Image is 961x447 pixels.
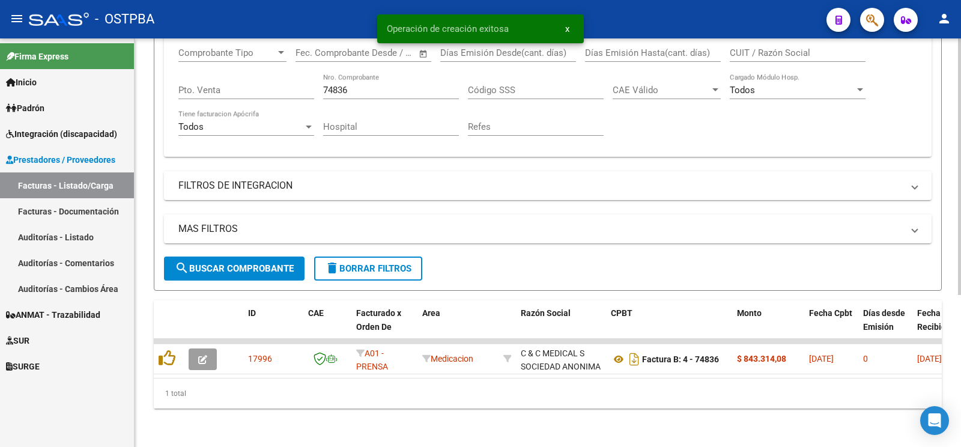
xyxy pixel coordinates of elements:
[154,379,942,409] div: 1 total
[417,47,431,61] button: Open calendar
[606,300,732,353] datatable-header-cell: CPBT
[314,257,422,281] button: Borrar Filtros
[556,18,579,40] button: x
[737,308,762,318] span: Monto
[164,257,305,281] button: Buscar Comprobante
[937,11,951,26] mat-icon: person
[732,300,804,353] datatable-header-cell: Monto
[521,347,601,372] div: 30707174702
[178,222,903,236] mat-panel-title: MAS FILTROS
[422,354,473,363] span: Medicacion
[858,300,912,353] datatable-header-cell: Días desde Emisión
[521,347,601,374] div: C & C MEDICAL S SOCIEDAD ANONIMA
[6,76,37,89] span: Inicio
[248,308,256,318] span: ID
[178,179,903,192] mat-panel-title: FILTROS DE INTEGRACION
[626,350,642,369] i: Descargar documento
[422,308,440,318] span: Area
[642,354,719,364] strong: Factura B: 4 - 74836
[611,308,632,318] span: CPBT
[6,360,40,373] span: SURGE
[387,23,509,35] span: Operación de creación exitosa
[917,354,942,363] span: [DATE]
[351,300,417,353] datatable-header-cell: Facturado x Orden De
[325,263,411,274] span: Borrar Filtros
[730,85,755,96] span: Todos
[6,127,117,141] span: Integración (discapacidad)
[521,308,571,318] span: Razón Social
[613,85,710,96] span: CAE Válido
[325,261,339,275] mat-icon: delete
[804,300,858,353] datatable-header-cell: Fecha Cpbt
[809,354,834,363] span: [DATE]
[417,300,499,353] datatable-header-cell: Area
[6,334,29,347] span: SUR
[863,308,905,332] span: Días desde Emisión
[178,121,204,132] span: Todos
[355,47,413,58] input: Fecha fin
[296,47,344,58] input: Fecha inicio
[303,300,351,353] datatable-header-cell: CAE
[6,308,100,321] span: ANMAT - Trazabilidad
[516,300,606,353] datatable-header-cell: Razón Social
[164,214,932,243] mat-expansion-panel-header: MAS FILTROS
[917,308,951,332] span: Fecha Recibido
[95,6,154,32] span: - OSTPBA
[243,300,303,353] datatable-header-cell: ID
[809,308,852,318] span: Fecha Cpbt
[6,102,44,115] span: Padrón
[920,406,949,435] div: Open Intercom Messenger
[356,308,401,332] span: Facturado x Orden De
[565,23,569,34] span: x
[6,50,68,63] span: Firma Express
[175,261,189,275] mat-icon: search
[248,354,272,363] span: 17996
[308,308,324,318] span: CAE
[6,153,115,166] span: Prestadores / Proveedores
[175,263,294,274] span: Buscar Comprobante
[737,354,786,363] strong: $ 843.314,08
[863,354,868,363] span: 0
[164,171,932,200] mat-expansion-panel-header: FILTROS DE INTEGRACION
[10,11,24,26] mat-icon: menu
[178,47,276,58] span: Comprobante Tipo
[356,348,388,372] span: A01 - PRENSA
